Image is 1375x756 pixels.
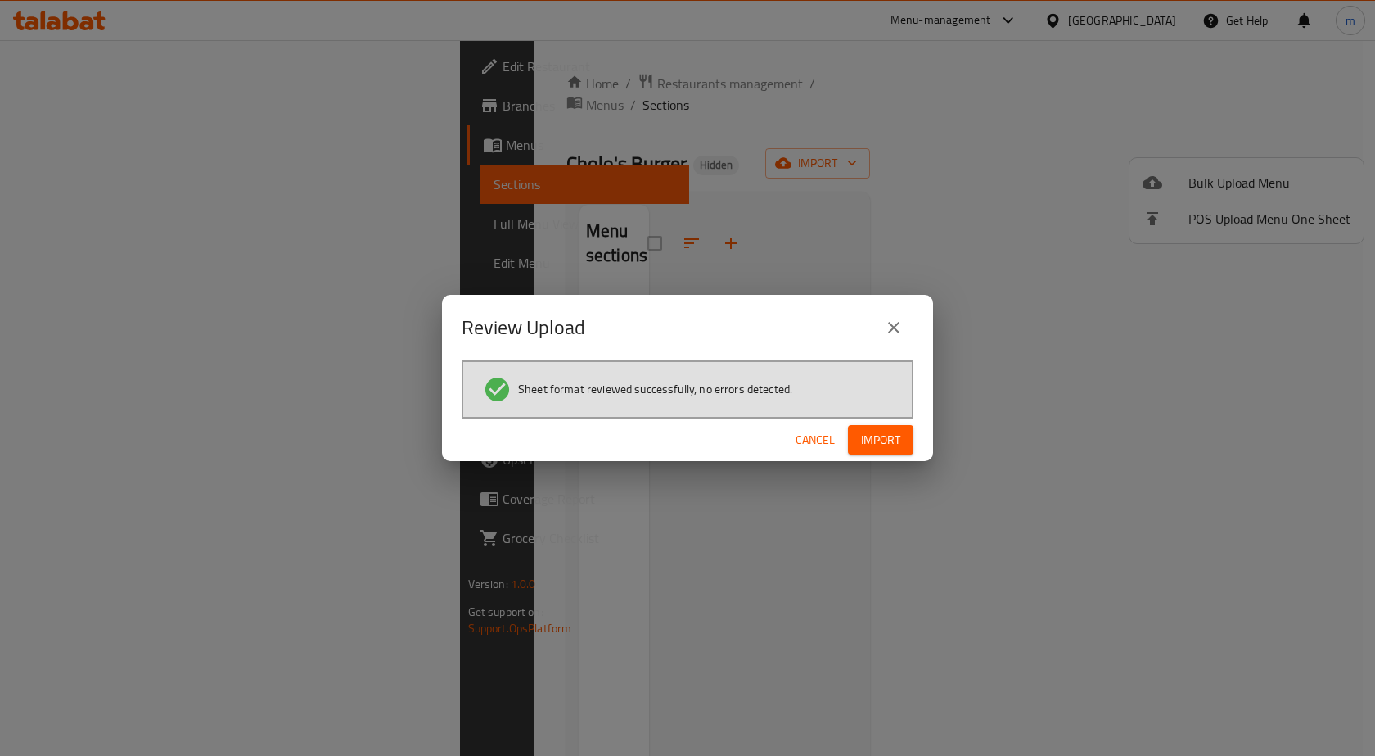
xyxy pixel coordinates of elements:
[861,430,900,450] span: Import
[518,381,792,397] span: Sheet format reviewed successfully, no errors detected.
[848,425,913,455] button: Import
[789,425,841,455] button: Cancel
[796,430,835,450] span: Cancel
[874,308,913,347] button: close
[462,315,585,341] h2: Review Upload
